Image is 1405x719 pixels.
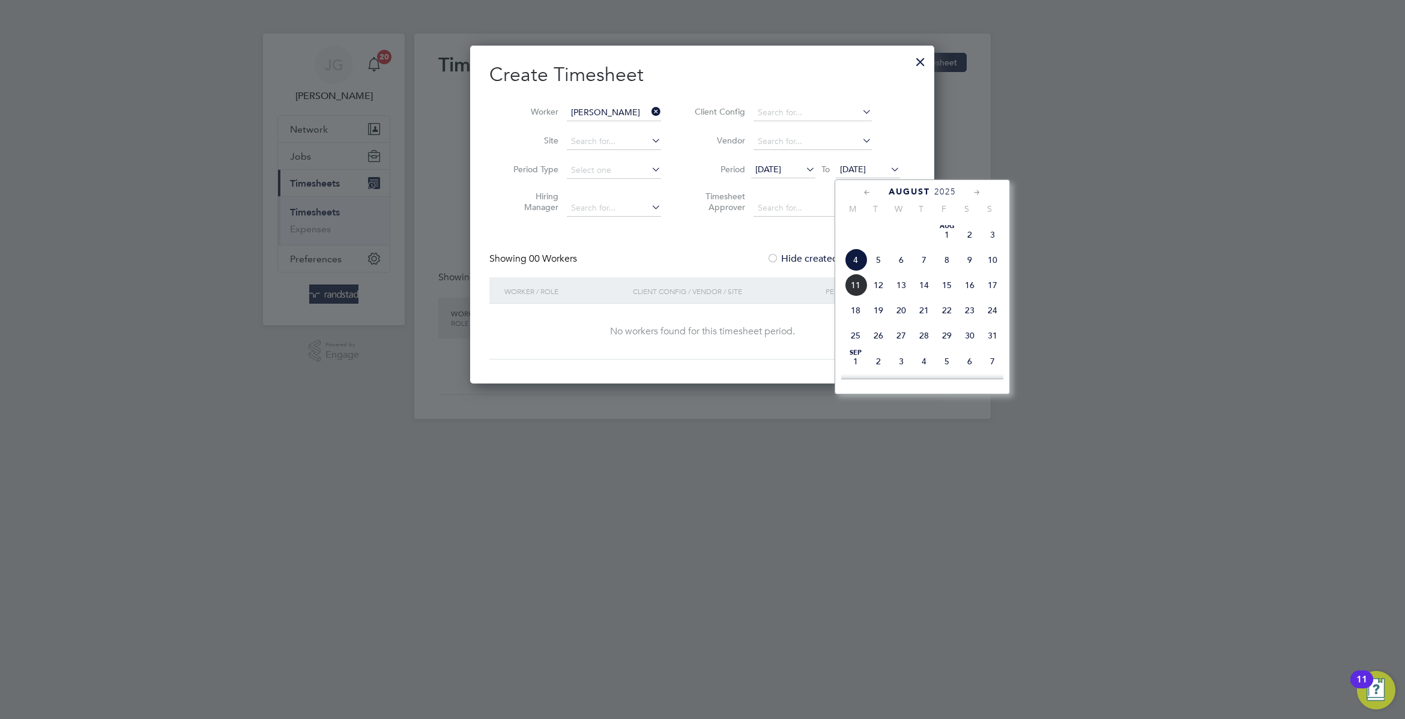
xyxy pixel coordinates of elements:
span: 12 [867,274,890,296]
span: T [910,203,932,214]
span: 4 [844,248,867,271]
span: 30 [958,324,981,347]
label: Site [504,135,558,146]
span: 27 [890,324,913,347]
span: F [932,203,955,214]
label: Period Type [504,164,558,175]
span: 7 [913,248,935,271]
span: 2 [958,223,981,246]
span: 16 [958,274,981,296]
div: Period [823,277,903,305]
span: S [955,203,978,214]
input: Search for... [567,104,661,121]
span: 1 [844,350,867,373]
button: Open Resource Center, 11 new notifications [1357,671,1395,709]
span: 3 [981,223,1004,246]
span: August [889,187,930,197]
span: 21 [913,299,935,322]
span: S [978,203,1001,214]
h2: Create Timesheet [489,62,915,88]
div: Worker / Role [501,277,630,305]
div: Client Config / Vendor / Site [630,277,823,305]
span: 2025 [934,187,956,197]
label: Vendor [691,135,745,146]
input: Search for... [567,133,661,150]
label: Hide created timesheets [767,253,889,265]
span: 14 [913,274,935,296]
span: To [818,161,833,177]
label: Client Config [691,106,745,117]
span: 28 [913,324,935,347]
span: T [864,203,887,214]
label: Hiring Manager [504,191,558,212]
span: 17 [981,274,1004,296]
span: 3 [890,350,913,373]
span: 00 Workers [529,253,577,265]
label: Worker [504,106,558,117]
span: 13 [890,274,913,296]
span: 6 [890,248,913,271]
span: W [887,203,910,214]
span: 24 [981,299,1004,322]
div: Showing [489,253,579,265]
span: [DATE] [840,164,866,175]
span: 22 [935,299,958,322]
span: 29 [935,324,958,347]
input: Search for... [754,200,872,217]
div: No workers found for this timesheet period. [501,325,903,338]
span: 9 [958,248,981,271]
input: Search for... [567,200,661,217]
span: 5 [867,248,890,271]
span: 2 [867,350,890,373]
span: 19 [867,299,890,322]
span: M [841,203,864,214]
input: Search for... [754,133,872,150]
span: 31 [981,324,1004,347]
input: Select one [567,162,661,179]
span: Aug [935,223,958,229]
span: 1 [935,223,958,246]
span: 20 [890,299,913,322]
span: 8 [935,248,958,271]
span: 4 [913,350,935,373]
span: 5 [935,350,958,373]
span: 26 [867,324,890,347]
span: Sep [844,350,867,356]
label: Period [691,164,745,175]
span: 6 [958,350,981,373]
span: 23 [958,299,981,322]
span: 11 [844,274,867,296]
span: 10 [981,248,1004,271]
span: 18 [844,299,867,322]
span: 7 [981,350,1004,373]
label: Timesheet Approver [691,191,745,212]
span: 25 [844,324,867,347]
div: 11 [1356,679,1367,695]
input: Search for... [754,104,872,121]
span: [DATE] [755,164,781,175]
span: 15 [935,274,958,296]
